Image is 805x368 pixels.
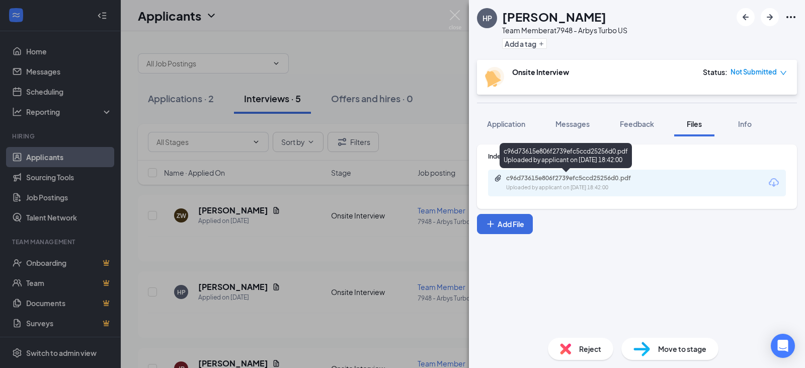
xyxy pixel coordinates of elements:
span: Info [738,119,752,128]
div: c96d73615e806f2739efc5ccd25256d0.pdf Uploaded by applicant on [DATE] 18:42:00 [500,143,632,168]
svg: ArrowLeftNew [740,11,752,23]
b: Onsite Interview [512,67,569,77]
button: Add FilePlus [477,214,533,234]
svg: ArrowRight [764,11,776,23]
svg: Paperclip [494,174,502,182]
span: Not Submitted [731,67,777,77]
span: Move to stage [658,343,706,354]
div: Indeed Resume [488,152,786,161]
button: ArrowRight [761,8,779,26]
div: Team Member at 7948 - Arbys Turbo US [502,25,627,35]
svg: Plus [538,41,544,47]
div: Status : [703,67,728,77]
div: Open Intercom Messenger [771,334,795,358]
h1: [PERSON_NAME] [502,8,606,25]
span: Messages [555,119,590,128]
span: Files [687,119,702,128]
svg: Download [768,177,780,189]
span: Reject [579,343,601,354]
svg: Plus [486,219,496,229]
div: HP [482,13,492,23]
button: PlusAdd a tag [502,38,547,49]
span: Application [487,119,525,128]
div: Uploaded by applicant on [DATE] 18:42:00 [506,184,657,192]
svg: Ellipses [785,11,797,23]
a: Paperclipc96d73615e806f2739efc5ccd25256d0.pdfUploaded by applicant on [DATE] 18:42:00 [494,174,657,192]
button: ArrowLeftNew [737,8,755,26]
span: down [780,69,787,77]
div: c96d73615e806f2739efc5ccd25256d0.pdf [506,174,647,182]
span: Feedback [620,119,654,128]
